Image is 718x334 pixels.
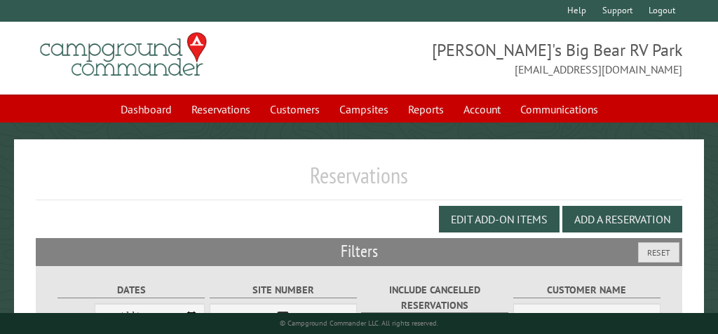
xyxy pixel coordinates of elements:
label: From: [57,312,95,326]
a: Account [455,96,509,123]
a: Reservations [183,96,259,123]
a: Campsites [331,96,397,123]
label: Dates [57,282,205,298]
button: Add a Reservation [562,206,682,232]
label: Customer Name [513,282,661,298]
h1: Reservations [36,162,682,200]
img: Campground Commander [36,27,211,82]
button: Reset [638,242,679,263]
a: Communications [512,96,607,123]
a: Dashboard [112,96,180,123]
h2: Filters [36,238,682,265]
a: Reports [400,96,452,123]
span: [PERSON_NAME]'s Big Bear RV Park [EMAIL_ADDRESS][DOMAIN_NAME] [359,39,682,78]
label: Site Number [210,282,357,298]
button: Edit Add-on Items [439,206,560,232]
label: Include Cancelled Reservations [361,282,508,313]
a: Customers [262,96,328,123]
small: © Campground Commander LLC. All rights reserved. [280,319,438,328]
